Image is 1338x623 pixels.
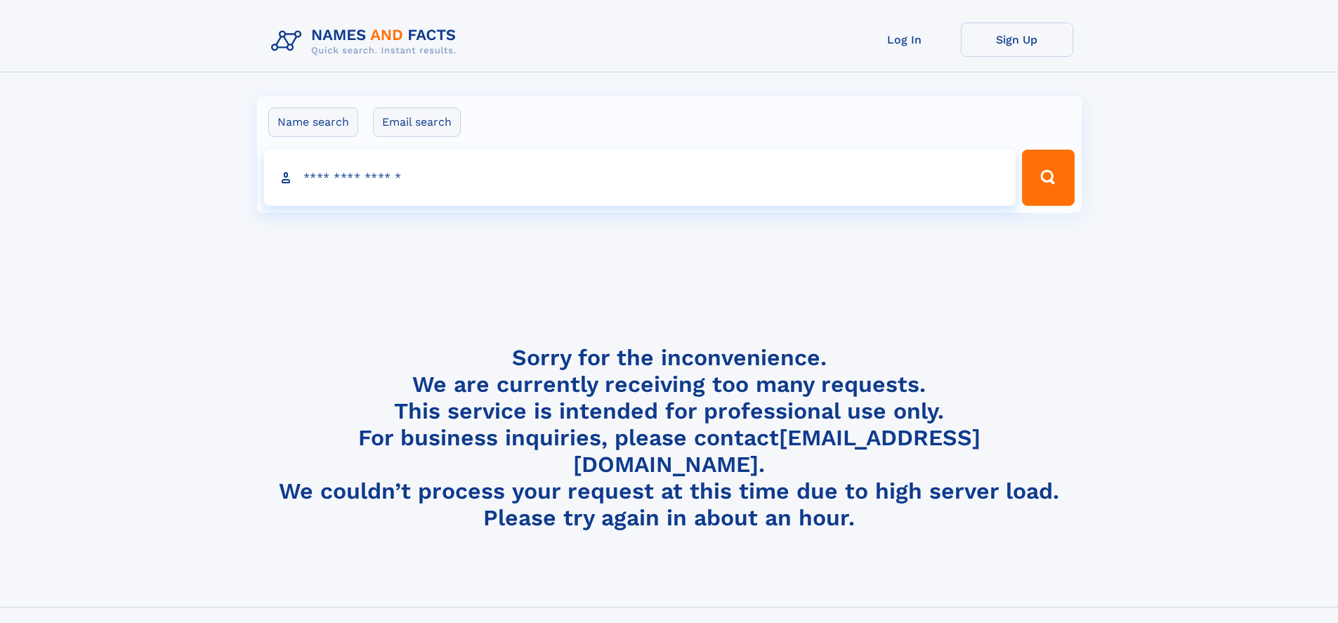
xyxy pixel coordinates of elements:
[1022,150,1074,206] button: Search Button
[373,107,461,137] label: Email search
[264,150,1016,206] input: search input
[265,22,468,60] img: Logo Names and Facts
[848,22,961,57] a: Log In
[961,22,1073,57] a: Sign Up
[573,424,980,478] a: [EMAIL_ADDRESS][DOMAIN_NAME]
[265,344,1073,532] h4: Sorry for the inconvenience. We are currently receiving too many requests. This service is intend...
[268,107,358,137] label: Name search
